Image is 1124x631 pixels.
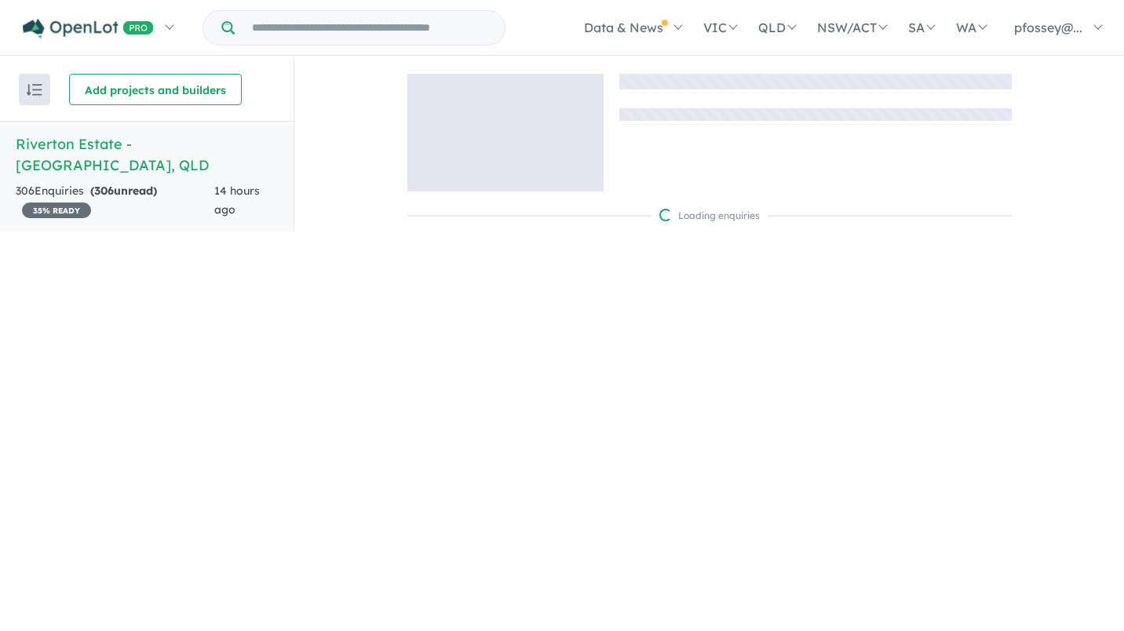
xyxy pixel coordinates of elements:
input: Try estate name, suburb, builder or developer [238,11,502,45]
span: 35 % READY [22,202,91,218]
span: 14 hours ago [214,184,260,217]
h5: Riverton Estate - [GEOGRAPHIC_DATA] , QLD [16,133,278,176]
div: Loading enquiries [659,208,760,224]
button: Add projects and builders [69,74,242,105]
span: pfossey@... [1014,20,1082,35]
strong: ( unread) [90,184,157,198]
div: 306 Enquir ies [16,182,214,220]
img: sort.svg [27,84,42,96]
img: Openlot PRO Logo White [23,19,154,38]
span: 306 [94,184,114,198]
